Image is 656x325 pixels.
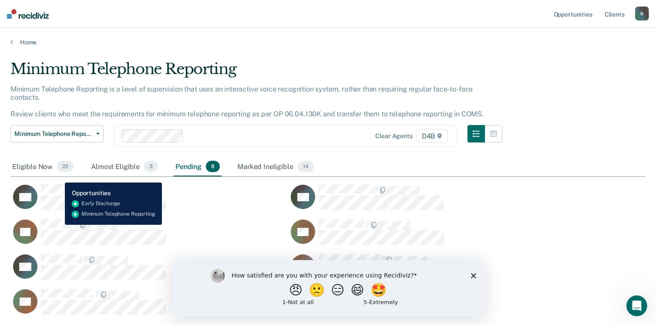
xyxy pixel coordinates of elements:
[89,157,160,176] div: Almost Eligible3
[626,295,647,316] iframe: Intercom live chat
[288,219,566,254] div: CaseloadOpportunityCell-0803147
[288,184,566,219] div: CaseloadOpportunityCell-0704783
[288,288,566,323] div: CaseloadOpportunityCell-0822971
[416,129,448,143] span: D4B
[10,38,646,46] a: Home
[288,254,566,288] div: CaseloadOpportunityCell-0836023
[10,157,75,176] div: Eligible Now22
[235,157,315,176] div: Marked Ineligible14
[298,161,314,172] span: 14
[174,157,222,176] div: Pending8
[206,161,220,172] span: 8
[10,85,484,118] p: Minimum Telephone Reporting is a level of supervision that uses an interactive voice recognition ...
[10,184,288,219] div: CaseloadOpportunityCell-0775370
[10,219,288,254] div: CaseloadOpportunityCell-0802119
[10,288,288,323] div: CaseloadOpportunityCell-0424319
[144,161,158,172] span: 3
[10,254,288,288] div: CaseloadOpportunityCell-0806210
[172,260,484,316] iframe: Survey by Kim from Recidiviz
[10,60,502,85] div: Minimum Telephone Reporting
[57,161,74,172] span: 22
[376,132,413,140] div: Clear agents
[14,130,93,138] span: Minimum Telephone Reporting
[7,9,49,19] img: Recidiviz
[635,7,649,20] button: B
[10,125,104,142] button: Minimum Telephone Reporting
